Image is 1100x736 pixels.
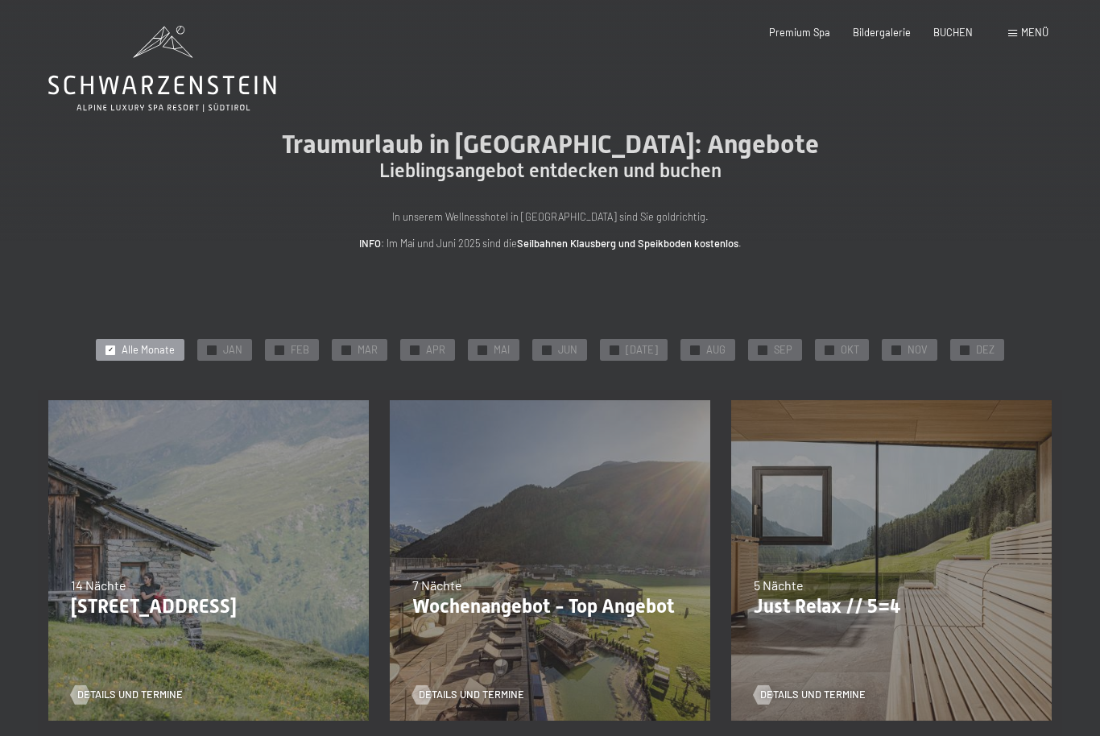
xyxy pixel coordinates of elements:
[693,345,698,354] span: ✓
[419,688,524,702] span: Details und Termine
[976,343,995,358] span: DEZ
[1021,26,1048,39] span: Menü
[71,595,346,618] p: [STREET_ADDRESS]
[344,345,349,354] span: ✓
[412,595,688,618] p: Wochenangebot - Top Angebot
[853,26,911,39] a: Bildergalerie
[122,343,175,358] span: Alle Monate
[754,688,866,702] a: Details und Termine
[379,159,722,182] span: Lieblingsangebot entdecken und buchen
[760,345,766,354] span: ✓
[228,209,872,225] p: In unserem Wellnesshotel in [GEOGRAPHIC_DATA] sind Sie goldrichtig.
[494,343,510,358] span: MAI
[558,343,577,358] span: JUN
[412,345,418,354] span: ✓
[291,343,309,358] span: FEB
[774,343,792,358] span: SEP
[769,26,830,39] a: Premium Spa
[223,343,242,358] span: JAN
[412,577,462,593] span: 7 Nächte
[612,345,618,354] span: ✓
[841,343,859,358] span: OKT
[426,343,445,358] span: APR
[228,235,872,251] p: : Im Mai und Juni 2025 sind die .
[908,343,928,358] span: NOV
[359,237,381,250] strong: INFO
[933,26,973,39] a: BUCHEN
[894,345,899,354] span: ✓
[277,345,283,354] span: ✓
[209,345,215,354] span: ✓
[760,688,866,702] span: Details und Termine
[626,343,658,358] span: [DATE]
[706,343,726,358] span: AUG
[77,688,183,702] span: Details und Termine
[544,345,550,354] span: ✓
[71,577,126,593] span: 14 Nächte
[754,595,1029,618] p: Just Relax // 5=4
[358,343,378,358] span: MAR
[108,345,114,354] span: ✓
[962,345,968,354] span: ✓
[480,345,486,354] span: ✓
[282,129,819,159] span: Traumurlaub in [GEOGRAPHIC_DATA]: Angebote
[71,688,183,702] a: Details und Termine
[827,345,833,354] span: ✓
[517,237,738,250] strong: Seilbahnen Klausberg und Speikboden kostenlos
[412,688,524,702] a: Details und Termine
[754,577,804,593] span: 5 Nächte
